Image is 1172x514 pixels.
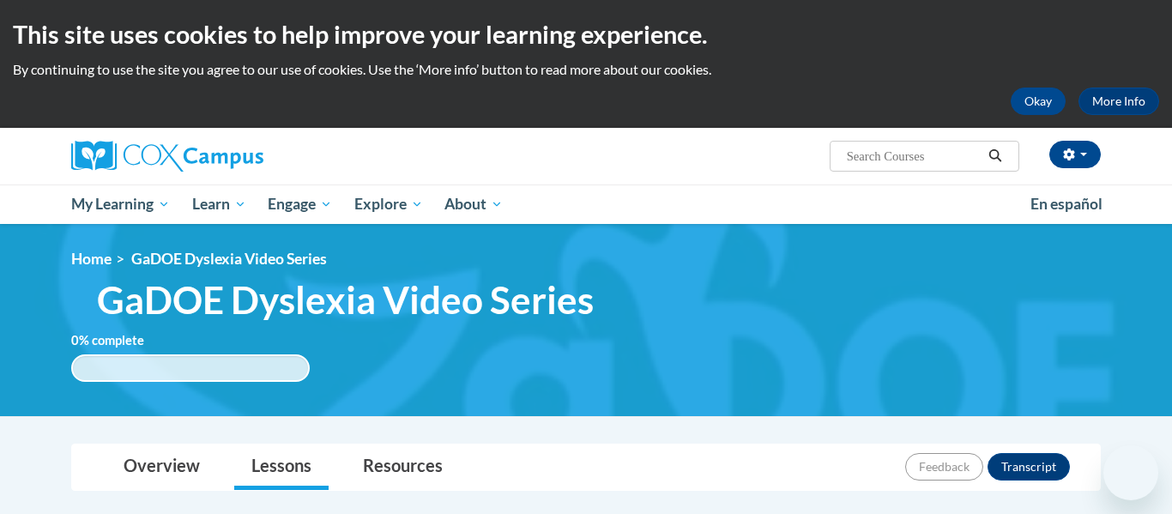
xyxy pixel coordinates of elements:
label: % complete [71,331,170,350]
span: GaDOE Dyslexia Video Series [97,277,594,323]
a: Learn [181,184,257,224]
span: Learn [192,194,246,215]
p: By continuing to use the site you agree to our use of cookies. Use the ‘More info’ button to read... [13,60,1159,79]
a: Lessons [234,444,329,490]
a: Resources [346,444,460,490]
button: Feedback [905,453,983,481]
iframe: Button to launch messaging window [1103,445,1158,500]
button: Transcript [988,453,1070,481]
span: Explore [354,194,423,215]
a: Home [71,250,112,268]
button: Okay [1011,88,1066,115]
a: Engage [257,184,343,224]
button: Account Settings [1049,141,1101,168]
a: My Learning [60,184,181,224]
span: En español [1030,195,1103,213]
h2: This site uses cookies to help improve your learning experience. [13,17,1159,51]
a: Cox Campus [71,141,397,172]
span: My Learning [71,194,170,215]
a: About [434,184,515,224]
input: Search Courses [845,146,982,166]
a: Overview [106,444,217,490]
a: More Info [1078,88,1159,115]
span: 0 [71,333,79,348]
a: En español [1019,186,1114,222]
button: Search [982,146,1008,166]
span: About [444,194,503,215]
img: Cox Campus [71,141,263,172]
div: Main menu [45,184,1127,224]
a: Explore [343,184,434,224]
span: GaDOE Dyslexia Video Series [131,250,327,268]
span: Engage [268,194,332,215]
